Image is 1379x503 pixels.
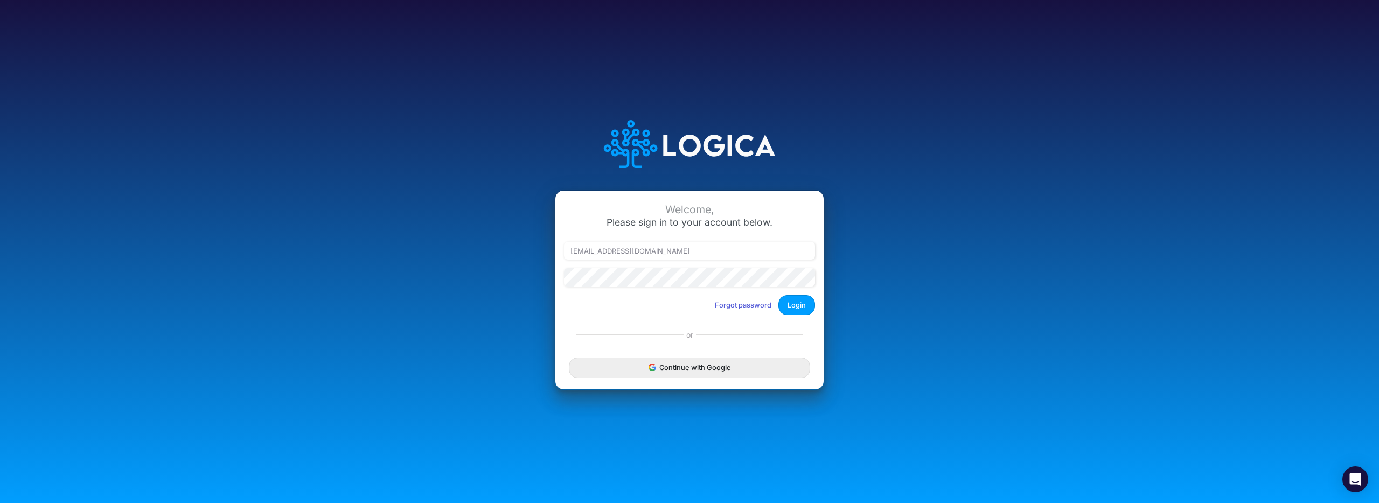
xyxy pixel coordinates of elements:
[569,358,810,378] button: Continue with Google
[1342,466,1368,492] div: Open Intercom Messenger
[564,242,815,260] input: Email
[607,216,772,228] span: Please sign in to your account below.
[564,204,815,216] div: Welcome,
[708,296,778,314] button: Forgot password
[778,295,815,315] button: Login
